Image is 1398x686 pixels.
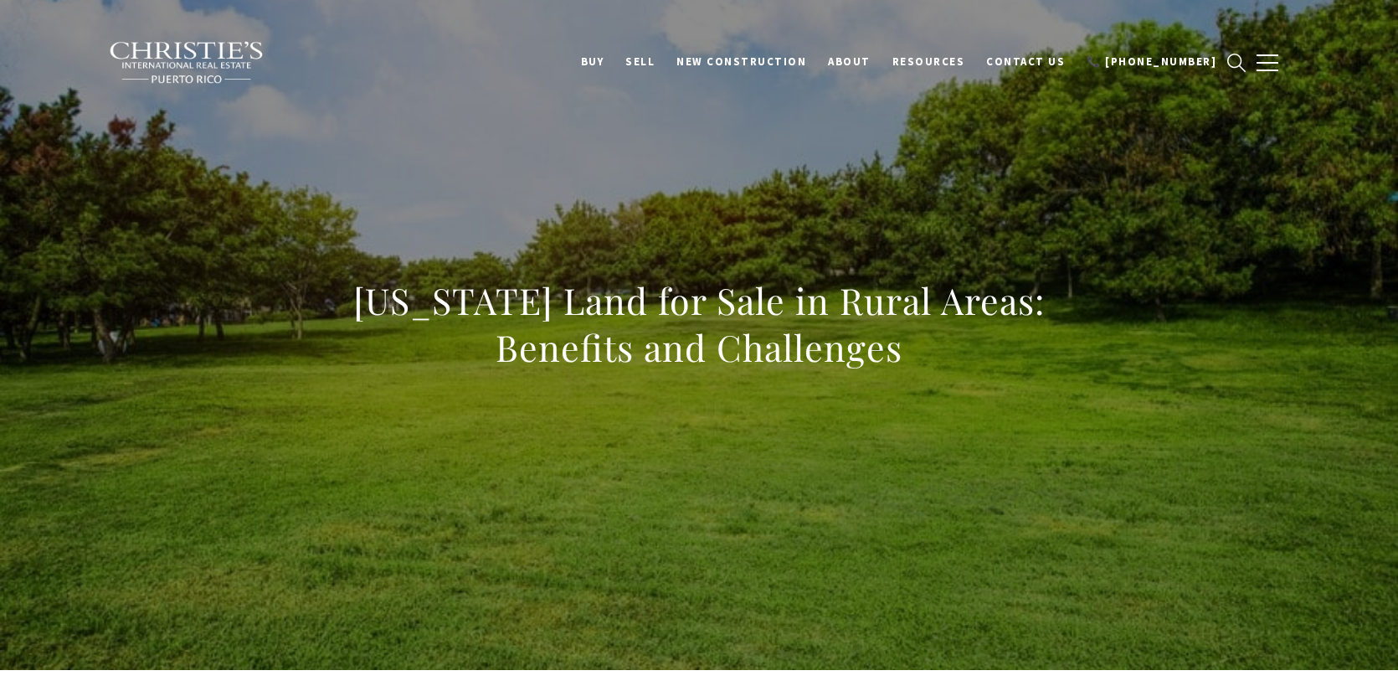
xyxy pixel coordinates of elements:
h1: [US_STATE] Land for Sale in Rural Areas: Benefits and Challenges [330,277,1068,371]
img: Christie's International Real Estate black text logo [109,41,265,85]
span: New Construction [676,54,806,69]
span: 📞 [PHONE_NUMBER] [1087,54,1216,69]
a: SELL [614,46,666,78]
a: New Construction [666,46,817,78]
a: 📞 [PHONE_NUMBER] [1076,46,1227,78]
a: BUY [570,46,615,78]
a: Resources [881,46,976,78]
span: Contact Us [986,54,1065,69]
a: About [817,46,881,78]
